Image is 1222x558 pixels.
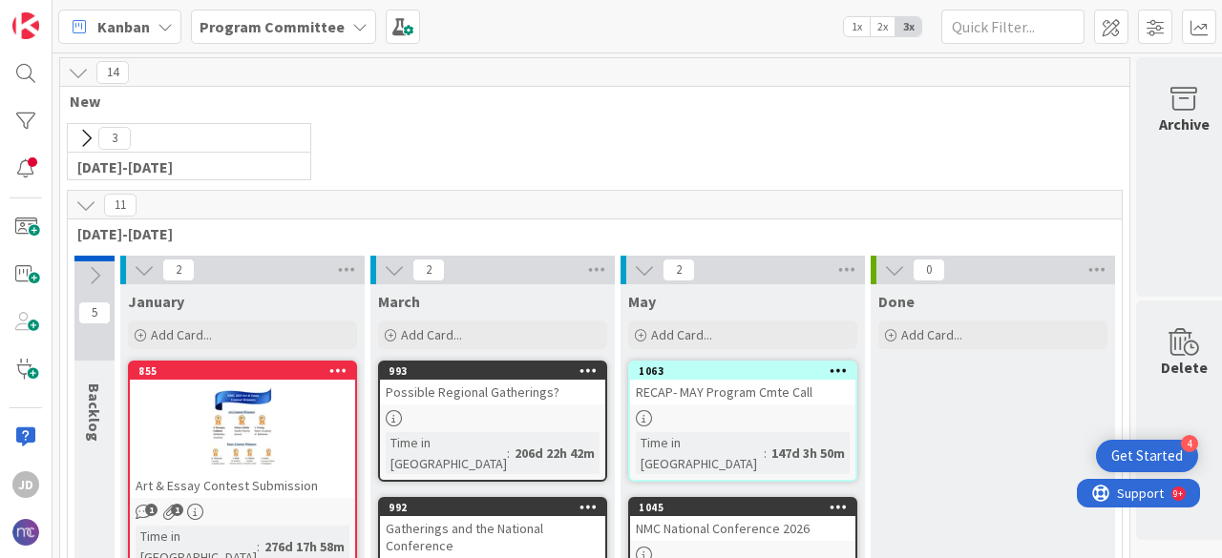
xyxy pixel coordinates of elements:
span: 1 [171,504,183,516]
span: 14 [96,61,129,84]
div: 1063 [639,364,855,378]
div: Possible Regional Gatherings? [380,380,605,404]
span: : [257,536,260,557]
span: : [764,443,767,464]
div: Jd [12,471,39,498]
span: 2024-2025 [77,224,1098,243]
div: Time in [GEOGRAPHIC_DATA] [636,432,764,474]
div: Art & Essay Contest Submission [130,473,355,498]
div: Get Started [1111,446,1183,465]
div: Archive [1159,113,1210,135]
span: 3x [895,17,921,36]
div: 992 [380,499,605,516]
div: 1045 [639,501,855,514]
div: Gatherings and the National Conference [380,516,605,558]
span: Add Card... [651,326,712,343]
span: March [378,292,420,311]
div: 993 [389,364,605,378]
img: Visit kanbanzone.com [12,12,39,39]
div: 993Possible Regional Gatherings? [380,362,605,404]
input: Quick Filter... [941,10,1085,44]
span: 5 [78,301,111,324]
b: Program Committee [200,17,345,36]
span: 11 [104,194,137,217]
span: : [507,443,510,464]
div: 276d 17h 58m [260,536,349,557]
div: NMC National Conference 2026 [630,516,855,541]
span: Add Card... [151,326,212,343]
span: 0 [913,258,945,281]
span: 2 [162,258,195,281]
span: 2 [663,258,695,281]
div: 206d 22h 42m [510,443,600,464]
span: 2x [870,17,895,36]
span: 2025-2026 [77,157,286,176]
div: Open Get Started checklist, remaining modules: 4 [1096,440,1198,472]
span: Kanban [97,15,150,38]
div: 992Gatherings and the National Conference [380,499,605,558]
div: 993 [380,362,605,380]
span: New [70,92,1106,111]
div: 4 [1181,435,1198,452]
div: 855 [138,364,355,378]
span: 1x [844,17,870,36]
span: 2 [412,258,445,281]
div: 1045NMC National Conference 2026 [630,499,855,541]
div: 855Art & Essay Contest Submission [130,362,355,498]
div: RECAP- MAY Program Cmte Call [630,380,855,404]
div: 992 [389,501,605,514]
div: 147d 3h 50m [767,443,850,464]
img: avatar [12,519,39,546]
div: Delete [1161,356,1208,379]
span: 1 [145,504,158,516]
div: 1063 [630,362,855,380]
div: 1045 [630,499,855,516]
span: Backlog [85,383,104,442]
span: January [128,292,184,311]
div: Time in [GEOGRAPHIC_DATA] [386,432,507,474]
div: 1063RECAP- MAY Program Cmte Call [630,362,855,404]
span: Support [40,3,87,26]
span: Add Card... [901,326,962,343]
span: 3 [98,127,131,150]
div: 9+ [96,8,106,23]
span: May [628,292,656,311]
span: Add Card... [401,326,462,343]
span: Done [878,292,915,311]
div: 855 [130,362,355,380]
